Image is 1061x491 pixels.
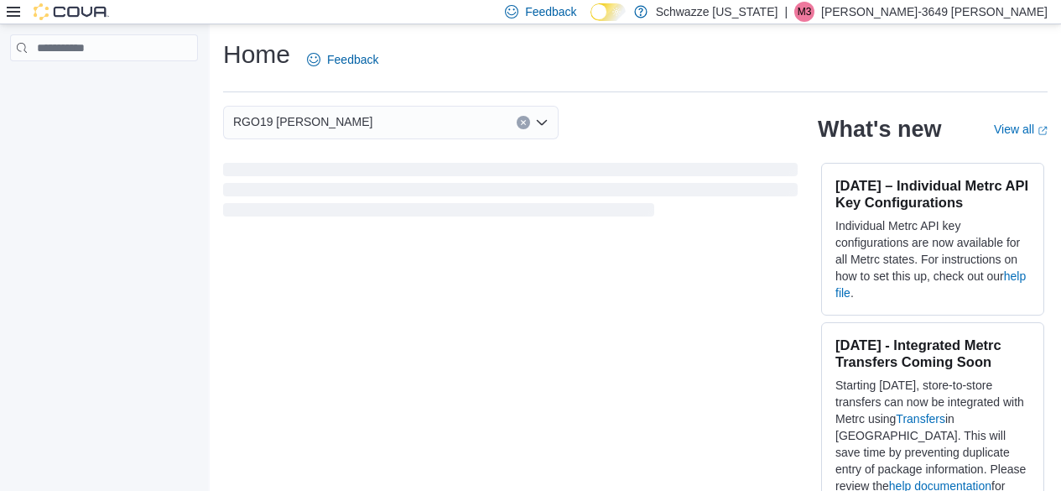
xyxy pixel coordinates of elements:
span: Feedback [327,51,378,68]
span: RGO19 [PERSON_NAME] [233,112,373,132]
a: Feedback [300,43,385,76]
p: | [784,2,788,22]
h1: Home [223,38,290,71]
svg: External link [1038,126,1048,136]
span: Dark Mode [590,21,591,22]
input: Dark Mode [590,3,626,21]
nav: Complex example [10,65,198,105]
p: Individual Metrc API key configurations are now available for all Metrc states. For instructions ... [835,217,1030,301]
span: Feedback [525,3,576,20]
p: Schwazze [US_STATE] [656,2,778,22]
button: Open list of options [535,116,549,129]
span: Loading [223,166,798,220]
a: Transfers [896,412,945,426]
img: Cova [34,3,109,20]
h3: [DATE] – Individual Metrc API Key Configurations [835,177,1030,211]
h2: What's new [818,116,941,143]
span: M3 [798,2,812,22]
h3: [DATE] - Integrated Metrc Transfers Coming Soon [835,337,1030,370]
a: View allExternal link [994,123,1048,136]
button: Clear input [517,116,530,129]
p: [PERSON_NAME]-3649 [PERSON_NAME] [821,2,1048,22]
div: Michael-3649 Morefield [794,2,814,22]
